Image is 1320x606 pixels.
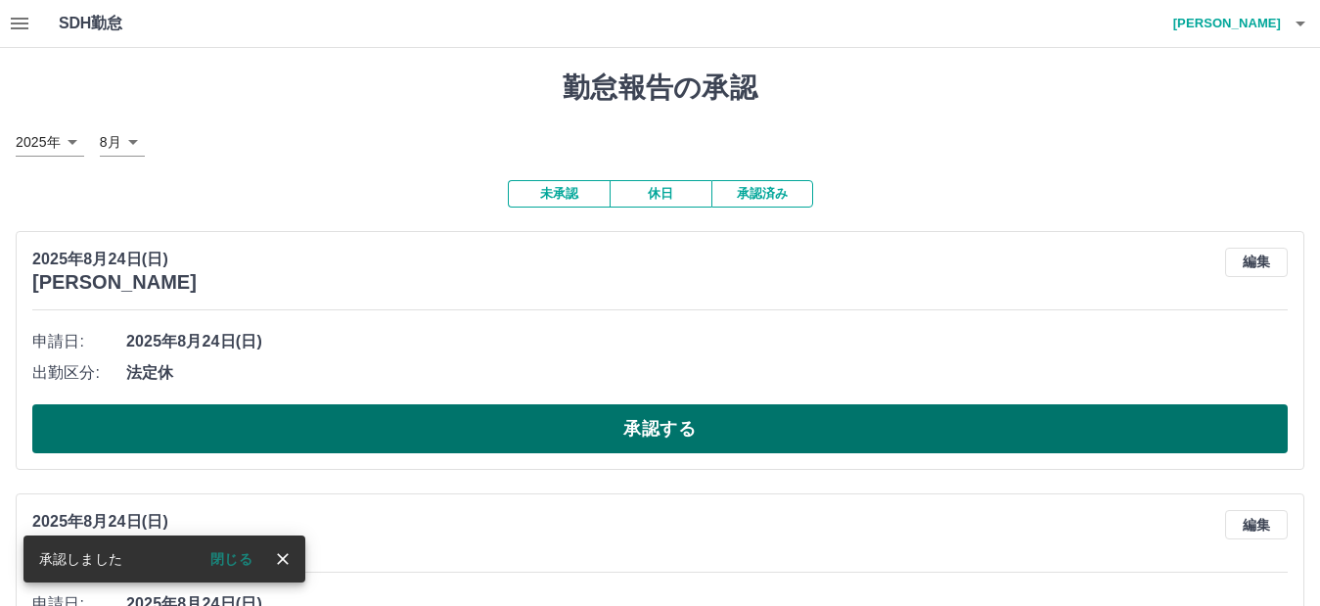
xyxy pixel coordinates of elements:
p: 2025年8月24日(日) [32,510,197,534]
div: 承認しました [39,541,122,577]
button: 編集 [1225,510,1288,539]
button: 未承認 [508,180,610,208]
span: 申請日: [32,330,126,353]
button: 編集 [1225,248,1288,277]
h3: [PERSON_NAME] [32,271,197,294]
span: 法定休 [126,361,1288,385]
div: 8月 [100,128,145,157]
p: 2025年8月24日(日) [32,248,197,271]
div: 2025年 [16,128,84,157]
button: 承認済み [711,180,813,208]
span: 出勤区分: [32,361,126,385]
h1: 勤怠報告の承認 [16,71,1304,105]
button: close [268,544,297,574]
button: 閉じる [195,544,268,574]
button: 承認する [32,404,1288,453]
span: 2025年8月24日(日) [126,330,1288,353]
button: 休日 [610,180,711,208]
h3: [PERSON_NAME] [32,534,197,556]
